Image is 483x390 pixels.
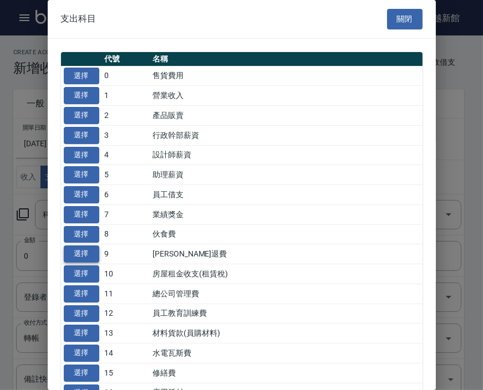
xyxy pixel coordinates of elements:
[150,363,422,383] td: 修繕費
[102,324,150,343] td: 13
[150,52,422,66] th: 名稱
[150,145,422,165] td: 設計師薪資
[150,106,422,126] td: 產品販賣
[64,285,99,302] button: 選擇
[102,86,150,106] td: 1
[102,185,150,205] td: 6
[64,325,99,342] button: 選擇
[64,68,99,85] button: 選擇
[64,365,99,382] button: 選擇
[102,165,150,185] td: 5
[64,166,99,183] button: 選擇
[64,345,99,362] button: 選擇
[150,125,422,145] td: 行政幹部薪資
[64,127,99,144] button: 選擇
[150,284,422,304] td: 總公司管理費
[102,52,150,66] th: 代號
[102,343,150,363] td: 14
[64,107,99,124] button: 選擇
[64,226,99,243] button: 選擇
[150,324,422,343] td: 材料貨款(員購材料)
[150,244,422,264] td: [PERSON_NAME]退費
[102,106,150,126] td: 2
[61,13,96,24] span: 支出科目
[64,245,99,263] button: 選擇
[64,305,99,322] button: 選擇
[102,304,150,324] td: 12
[64,186,99,203] button: 選擇
[150,66,422,86] td: 售貨費用
[102,204,150,224] td: 7
[64,147,99,164] button: 選擇
[102,224,150,244] td: 8
[150,264,422,284] td: 房屋租金收支(租賃稅)
[102,145,150,165] td: 4
[387,9,423,29] button: 關閉
[150,224,422,244] td: 伙食費
[102,244,150,264] td: 9
[150,204,422,224] td: 業績獎金
[102,125,150,145] td: 3
[150,185,422,205] td: 員工借支
[102,66,150,86] td: 0
[150,86,422,106] td: 營業收入
[64,265,99,283] button: 選擇
[102,264,150,284] td: 10
[150,343,422,363] td: 水電瓦斯費
[150,165,422,185] td: 助理薪資
[64,87,99,104] button: 選擇
[150,304,422,324] td: 員工教育訓練費
[102,363,150,383] td: 15
[102,284,150,304] td: 11
[64,206,99,223] button: 選擇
